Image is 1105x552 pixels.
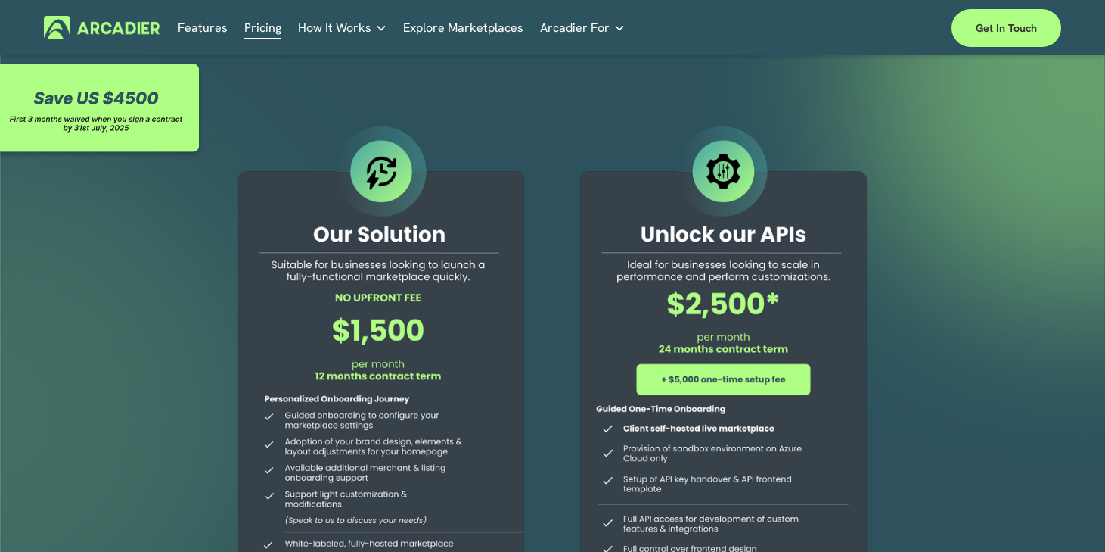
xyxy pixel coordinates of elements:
[298,17,371,39] span: How It Works
[540,17,610,39] span: Arcadier For
[178,16,228,39] a: Features
[244,16,281,39] a: Pricing
[403,16,523,39] a: Explore Marketplaces
[298,16,387,39] a: folder dropdown
[951,9,1061,47] a: Get in touch
[540,16,625,39] a: folder dropdown
[44,16,160,39] img: Arcadier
